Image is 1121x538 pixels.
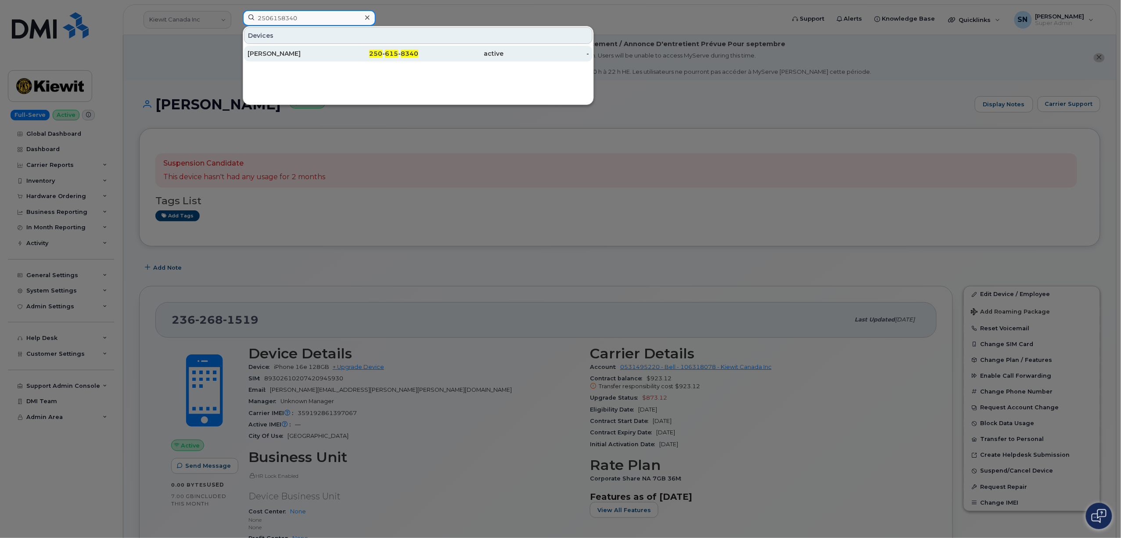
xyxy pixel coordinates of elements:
[1092,509,1107,523] img: Open chat
[244,46,593,61] a: [PERSON_NAME]250-615-8340active-
[504,49,589,58] div: -
[333,49,419,58] div: - -
[401,50,418,58] span: 8340
[385,50,398,58] span: 615
[244,27,593,44] div: Devices
[248,49,333,58] div: [PERSON_NAME]
[418,49,504,58] div: active
[369,50,382,58] span: 250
